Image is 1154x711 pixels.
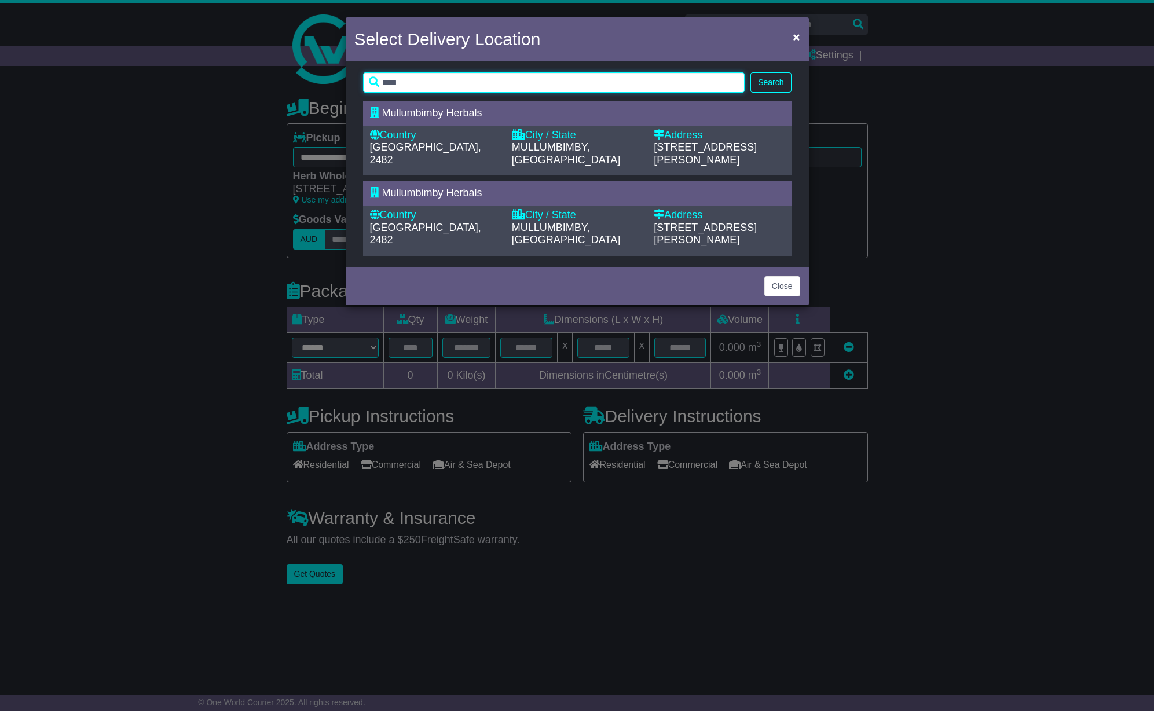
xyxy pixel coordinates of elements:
[370,222,481,246] span: [GEOGRAPHIC_DATA], 2482
[793,30,800,43] span: ×
[512,129,642,142] div: City / State
[382,187,482,199] span: Mullumbimby Herbals
[370,141,481,166] span: [GEOGRAPHIC_DATA], 2482
[750,72,791,93] button: Search
[512,209,642,222] div: City / State
[654,209,784,222] div: Address
[787,25,805,49] button: Close
[512,222,620,246] span: MULLUMBIMBY, [GEOGRAPHIC_DATA]
[370,129,500,142] div: Country
[370,209,500,222] div: Country
[654,222,757,246] span: [STREET_ADDRESS][PERSON_NAME]
[654,141,757,166] span: [STREET_ADDRESS][PERSON_NAME]
[354,26,541,52] h4: Select Delivery Location
[654,129,784,142] div: Address
[764,276,800,296] button: Close
[382,107,482,119] span: Mullumbimby Herbals
[512,141,620,166] span: MULLUMBIMBY, [GEOGRAPHIC_DATA]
